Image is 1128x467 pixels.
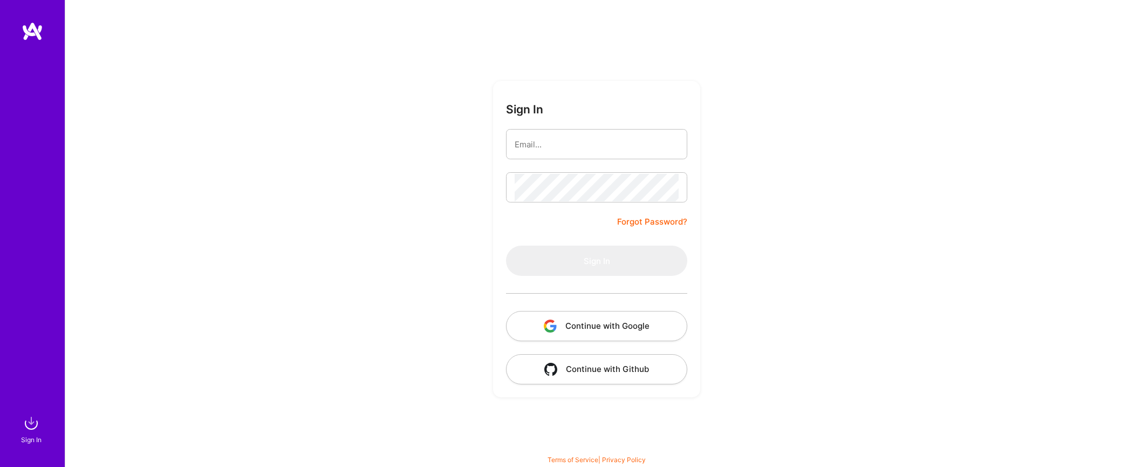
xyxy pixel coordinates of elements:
[21,434,42,445] div: Sign In
[544,320,557,333] img: icon
[506,311,687,341] button: Continue with Google
[23,412,42,445] a: sign inSign In
[548,456,598,464] a: Terms of Service
[20,412,42,434] img: sign in
[544,363,557,376] img: icon
[548,456,646,464] span: |
[22,22,43,41] img: logo
[506,246,687,276] button: Sign In
[506,354,687,384] button: Continue with Github
[65,435,1128,462] div: © 2025 ATeams Inc., All rights reserved.
[506,103,543,116] h3: Sign In
[515,131,679,158] input: Email...
[617,215,687,228] a: Forgot Password?
[602,456,646,464] a: Privacy Policy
